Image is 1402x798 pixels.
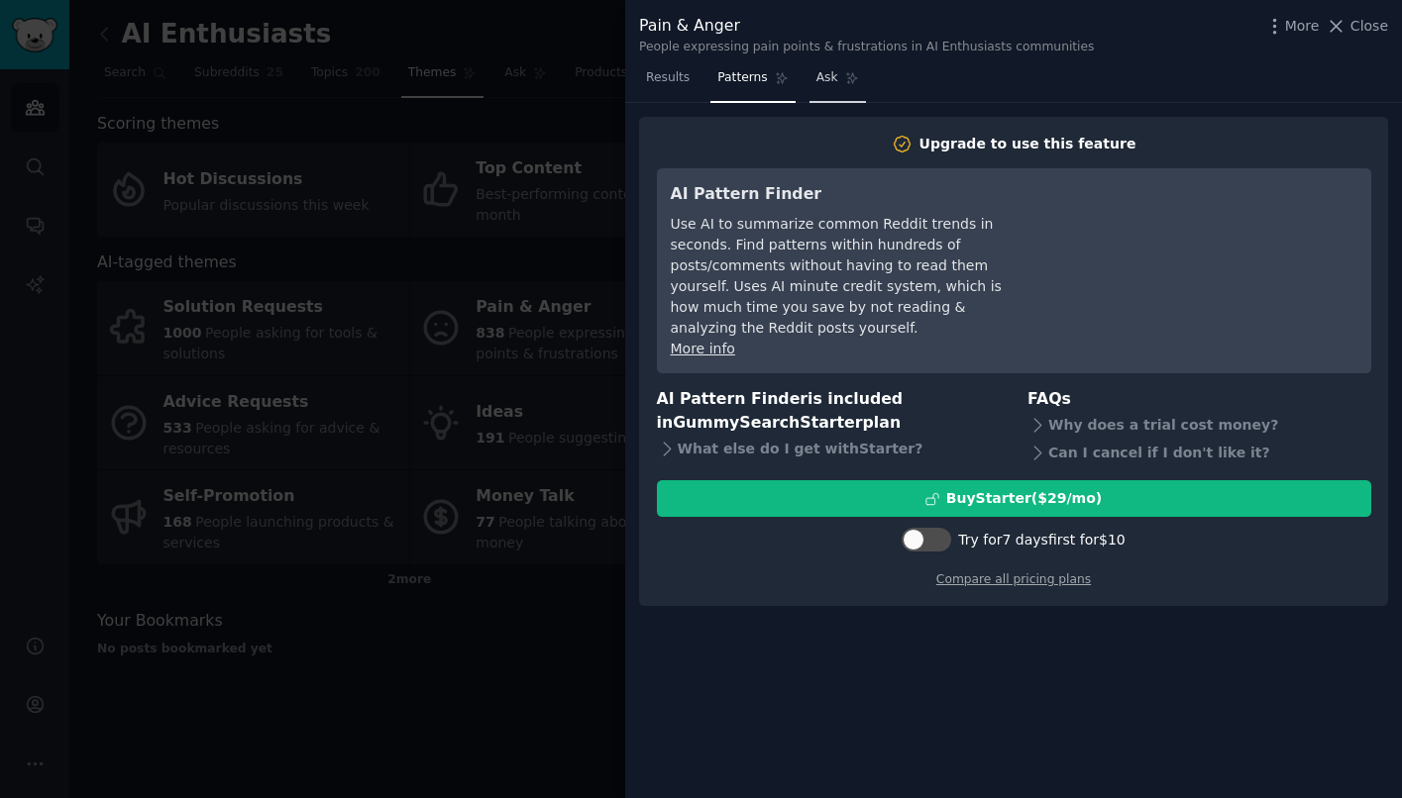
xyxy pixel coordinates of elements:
h3: AI Pattern Finder is included in plan [657,387,1001,436]
a: Ask [809,62,866,103]
div: Pain & Anger [639,14,1094,39]
div: What else do I get with Starter ? [657,436,1001,463]
div: Buy Starter ($ 29 /mo ) [946,488,1102,509]
div: Try for 7 days first for $10 [958,530,1125,550]
div: Why does a trial cost money? [1027,411,1371,439]
a: More info [671,341,735,356]
div: Can I cancel if I don't like it? [1027,439,1371,466]
span: GummySearch Starter [673,413,862,432]
h3: AI Pattern Finder [671,182,1032,207]
div: People expressing pain points & frustrations in AI Enthusiasts communities [639,39,1094,56]
div: Upgrade to use this feature [919,134,1136,154]
button: More [1264,16,1320,37]
span: Results [646,69,690,87]
div: Use AI to summarize common Reddit trends in seconds. Find patterns within hundreds of posts/comme... [671,214,1032,339]
span: Patterns [717,69,767,87]
span: Ask [816,69,838,87]
button: Close [1326,16,1388,37]
h3: FAQs [1027,387,1371,412]
span: Close [1350,16,1388,37]
a: Patterns [710,62,795,103]
span: More [1285,16,1320,37]
iframe: YouTube video player [1060,182,1357,331]
a: Results [639,62,697,103]
button: BuyStarter($29/mo) [657,480,1371,517]
a: Compare all pricing plans [936,572,1091,586]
